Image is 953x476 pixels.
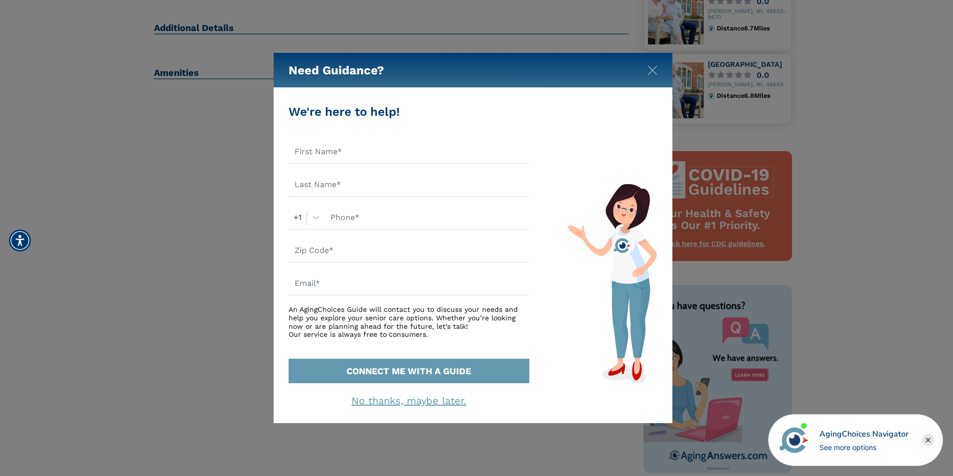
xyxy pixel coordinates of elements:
div: See more options [819,442,909,453]
input: Email* [289,272,529,295]
button: CONNECT ME WITH A GUIDE [289,359,529,383]
div: Accessibility Menu [9,230,31,251]
img: modal-close.svg [647,65,657,75]
div: An AgingChoices Guide will contact you to discuss your needs and help you explore your senior car... [289,305,529,339]
button: Close [647,63,657,73]
h5: Need Guidance? [289,53,384,88]
input: Last Name* [289,174,529,197]
div: We're here to help! [289,103,529,121]
img: match-guide-form.svg [567,184,657,383]
input: Phone* [324,207,529,230]
input: Zip Code* [289,239,529,262]
img: avatar [777,423,811,457]
a: No thanks, maybe later. [351,395,466,407]
input: First Name* [289,141,529,164]
div: AgingChoices Navigator [819,428,909,440]
div: Close [922,434,934,446]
